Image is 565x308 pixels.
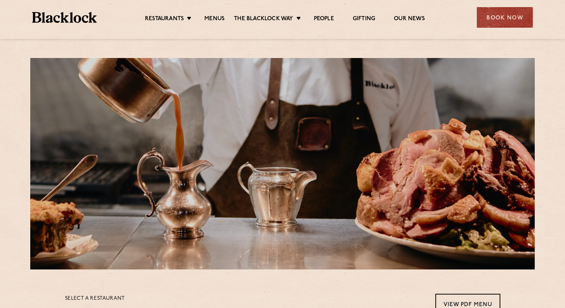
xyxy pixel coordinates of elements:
a: People [314,15,334,24]
p: Select a restaurant [65,294,125,304]
a: Our News [394,15,425,24]
div: Book Now [477,7,533,28]
a: Menus [204,15,225,24]
a: Gifting [353,15,375,24]
a: The Blacklock Way [234,15,293,24]
a: Restaurants [145,15,184,24]
img: BL_Textured_Logo-footer-cropped.svg [32,12,97,23]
